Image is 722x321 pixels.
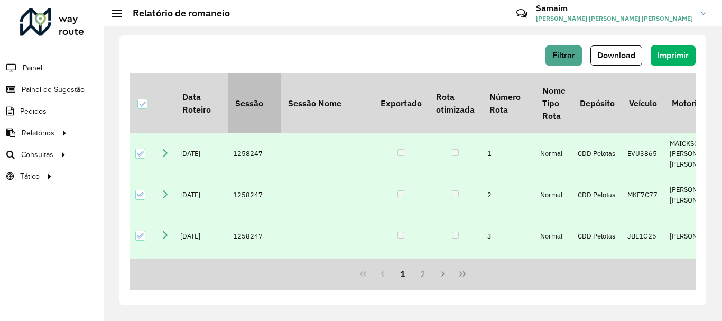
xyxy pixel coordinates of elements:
td: 1258247 [228,215,281,256]
td: 1 [482,133,535,175]
td: Normal [535,133,572,175]
th: Depósito [572,73,622,133]
td: 1258247 [228,175,281,216]
td: MKF7C37 [622,256,664,308]
button: Last Page [452,264,473,284]
td: 1258247 [228,133,281,175]
td: JBE1G25 [622,215,664,256]
h3: Samaim [536,3,693,13]
th: Rota otimizada [429,73,482,133]
td: 4 [482,256,535,308]
td: Normal [535,256,572,308]
td: 3 [482,215,535,256]
span: Relatórios [22,127,54,139]
td: [DATE] [175,175,228,216]
td: Normal [535,175,572,216]
th: Data Roteiro [175,73,228,133]
td: CDD Pelotas [572,256,622,308]
button: Next Page [433,264,453,284]
th: Sessão Nome [281,73,373,133]
h2: Relatório de romaneio [122,7,230,19]
button: 1 [393,264,413,284]
span: [PERSON_NAME] [PERSON_NAME] [PERSON_NAME] [536,14,693,23]
button: 2 [413,264,433,284]
td: [DATE] [175,256,228,308]
td: Normal [535,215,572,256]
th: Veículo [622,73,664,133]
td: MKF7C77 [622,175,664,216]
span: Painel de Sugestão [22,84,85,95]
td: [DATE] [175,215,228,256]
button: Download [590,45,642,66]
a: Contato Rápido [511,2,533,25]
span: Tático [20,171,40,182]
button: Imprimir [651,45,696,66]
td: 2 [482,175,535,216]
span: Painel [23,62,42,74]
td: CDD Pelotas [572,175,622,216]
td: 1258247 [228,256,281,308]
td: CDD Pelotas [572,215,622,256]
span: Download [597,51,635,60]
th: Nome Tipo Rota [535,73,572,133]
span: Consultas [21,149,53,160]
td: CDD Pelotas [572,133,622,175]
span: Filtrar [552,51,575,60]
th: Sessão [228,73,281,133]
span: Imprimir [658,51,689,60]
th: Número Rota [482,73,535,133]
button: Filtrar [545,45,582,66]
span: Pedidos [20,106,47,117]
td: [DATE] [175,133,228,175]
th: Exportado [373,73,429,133]
td: EVU3865 [622,133,664,175]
